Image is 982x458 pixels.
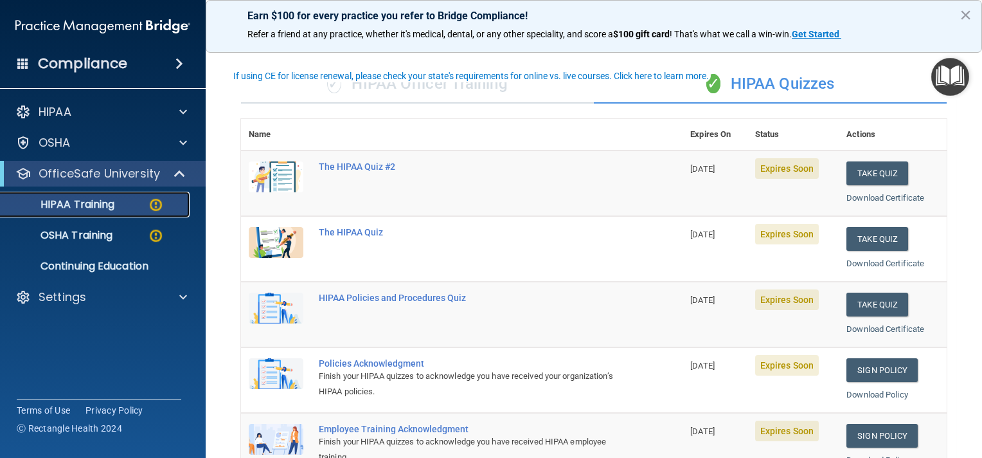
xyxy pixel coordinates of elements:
button: If using CE for license renewal, please check your state's requirements for online vs. live cours... [231,69,711,82]
p: HIPAA Training [8,198,114,211]
span: Refer a friend at any practice, whether it's medical, dental, or any other speciality, and score a [247,29,613,39]
span: ✓ [327,74,341,93]
span: ✓ [706,74,720,93]
div: Employee Training Acknowledgment [319,424,618,434]
th: Status [747,119,839,151]
p: HIPAA [39,104,71,120]
p: OfficeSafe University [39,166,160,181]
th: Expires On [683,119,747,151]
div: The HIPAA Quiz #2 [319,161,618,172]
th: Actions [839,119,947,151]
button: Take Quiz [846,293,908,316]
img: PMB logo [15,14,190,39]
span: [DATE] [690,361,715,371]
a: Download Certificate [846,324,924,334]
a: Sign Policy [846,358,918,382]
span: [DATE] [690,426,715,436]
span: [DATE] [690,164,715,174]
button: Close [960,5,972,25]
th: Name [241,119,311,151]
span: Expires Soon [755,289,819,310]
button: Take Quiz [846,161,908,185]
span: ! That's what we call a win-win. [670,29,792,39]
a: OfficeSafe University [15,166,186,181]
div: HIPAA Quizzes [594,65,947,104]
p: Settings [39,289,86,305]
a: Settings [15,289,187,305]
strong: $100 gift card [613,29,670,39]
a: OSHA [15,135,187,151]
div: Finish your HIPAA quizzes to acknowledge you have received your organization’s HIPAA policies. [319,369,618,399]
a: Download Certificate [846,259,924,268]
span: [DATE] [690,295,715,305]
span: Expires Soon [755,355,819,376]
div: Policies Acknowledgment [319,358,618,369]
button: Open Resource Center [931,58,969,96]
strong: Get Started [792,29,839,39]
h4: Compliance [38,55,127,73]
a: Download Policy [846,390,908,399]
p: Earn $100 for every practice you refer to Bridge Compliance! [247,10,940,22]
p: OSHA [39,135,71,151]
a: Terms of Use [17,404,70,417]
img: warning-circle.0cc9ac19.png [148,228,164,244]
p: OSHA Training [8,229,112,242]
div: If using CE for license renewal, please check your state's requirements for online vs. live cours... [233,71,709,80]
div: The HIPAA Quiz [319,227,618,237]
a: Download Certificate [846,193,924,203]
button: Take Quiz [846,227,908,251]
img: warning-circle.0cc9ac19.png [148,197,164,213]
span: [DATE] [690,230,715,239]
div: HIPAA Officer Training [241,65,594,104]
span: Expires Soon [755,421,819,441]
a: Privacy Policy [85,404,143,417]
span: Expires Soon [755,224,819,244]
span: Expires Soon [755,158,819,179]
span: Ⓒ Rectangle Health 2024 [17,422,122,435]
div: HIPAA Policies and Procedures Quiz [319,293,618,303]
a: Sign Policy [846,424,918,448]
p: Continuing Education [8,260,184,273]
a: HIPAA [15,104,187,120]
a: Get Started [792,29,841,39]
